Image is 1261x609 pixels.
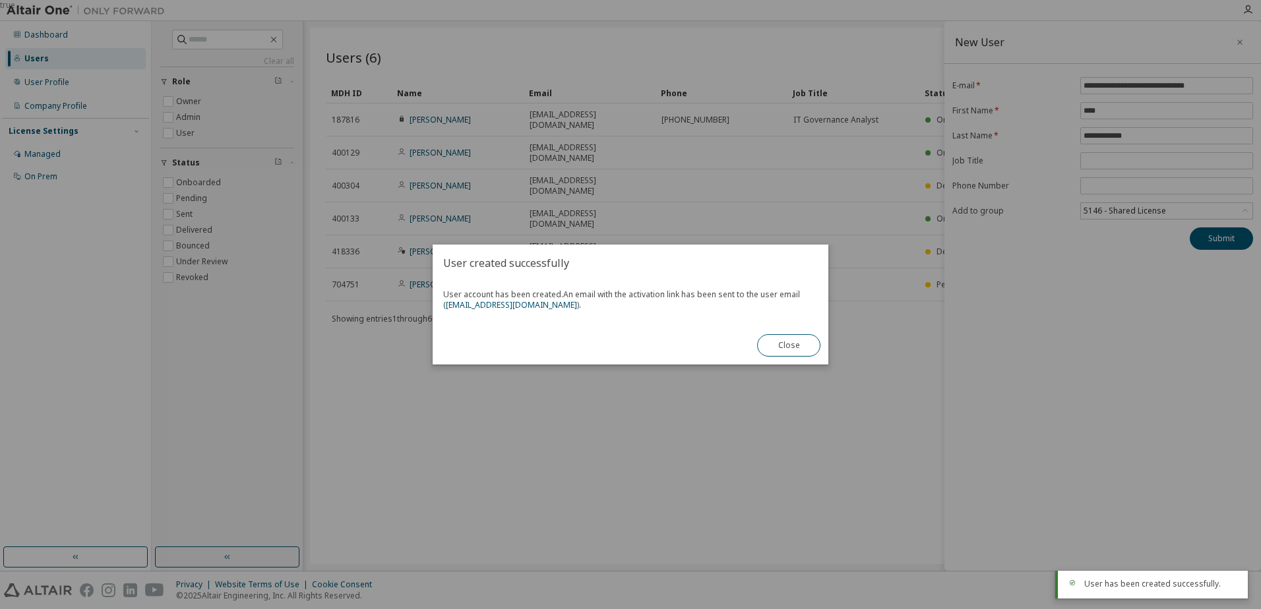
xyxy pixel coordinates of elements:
[757,334,820,357] button: Close
[443,289,818,310] span: User account has been created.
[443,289,800,310] span: An email with the activation link has been sent to the user email ( ).
[433,245,828,281] h2: User created successfully
[446,299,577,310] a: [EMAIL_ADDRESS][DOMAIN_NAME]
[1084,579,1237,589] div: User has been created successfully.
